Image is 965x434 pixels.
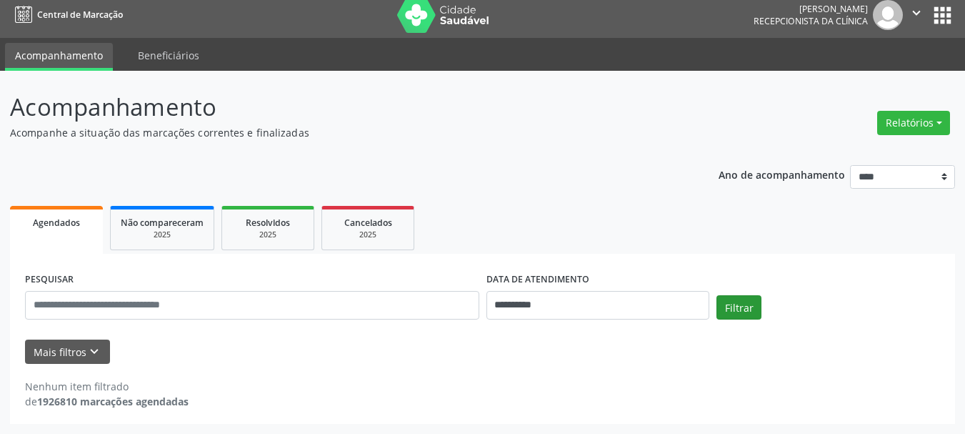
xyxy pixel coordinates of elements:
a: Acompanhamento [5,43,113,71]
p: Acompanhamento [10,89,671,125]
a: Beneficiários [128,43,209,68]
i:  [909,5,924,21]
strong: 1926810 marcações agendadas [37,395,189,408]
div: 2025 [121,230,204,240]
div: de [25,394,189,409]
i: keyboard_arrow_down [86,344,102,360]
span: Cancelados [344,217,392,229]
span: Resolvidos [246,217,290,229]
a: Central de Marcação [10,3,123,26]
button: Filtrar [716,295,761,320]
span: Não compareceram [121,217,204,229]
p: Ano de acompanhamento [719,165,845,183]
div: 2025 [332,230,404,240]
button: apps [930,3,955,28]
span: Recepcionista da clínica [754,15,868,27]
label: DATA DE ATENDIMENTO [486,269,589,291]
label: PESQUISAR [25,269,74,291]
div: [PERSON_NAME] [754,3,868,15]
div: 2025 [232,230,304,240]
p: Acompanhe a situação das marcações correntes e finalizadas [10,125,671,140]
button: Relatórios [877,111,950,135]
button: Mais filtroskeyboard_arrow_down [25,340,110,365]
div: Nenhum item filtrado [25,379,189,394]
span: Central de Marcação [37,9,123,21]
span: Agendados [33,217,80,229]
